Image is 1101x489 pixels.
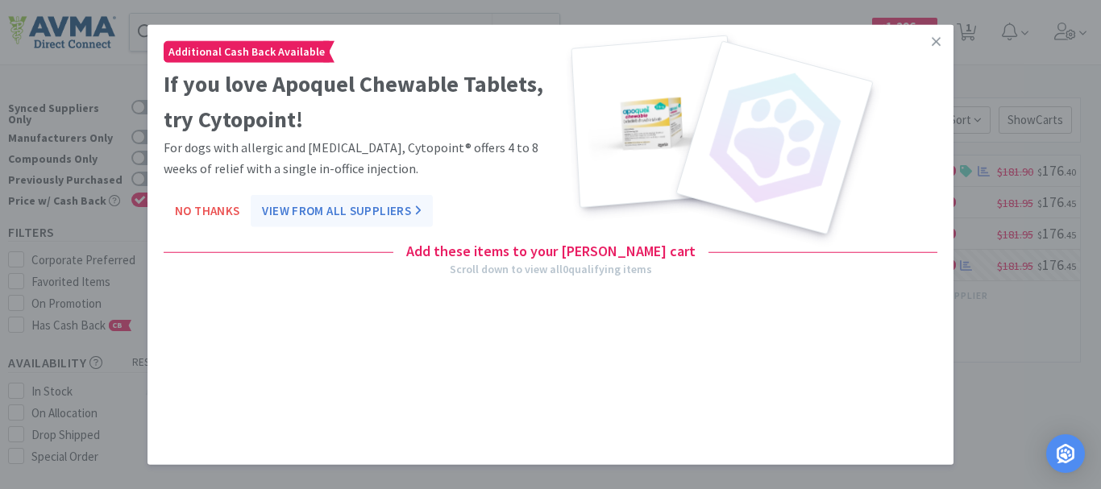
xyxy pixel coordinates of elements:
[1046,434,1085,473] div: Open Intercom Messenger
[251,195,433,227] button: View From All Suppliers
[164,195,251,227] button: No Thanks
[450,259,652,277] div: Scroll down to view all 0 qualifying items
[164,41,329,61] span: Additional Cash Back Available
[164,138,544,179] p: For dogs with allergic and [MEDICAL_DATA], Cytopoint® offers 4 to 8 weeks of relief with a single...
[393,240,708,263] h4: Add these items to your [PERSON_NAME] cart
[164,65,544,138] h2: If you love Apoquel Chewable Tablets, try Cytopoint!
